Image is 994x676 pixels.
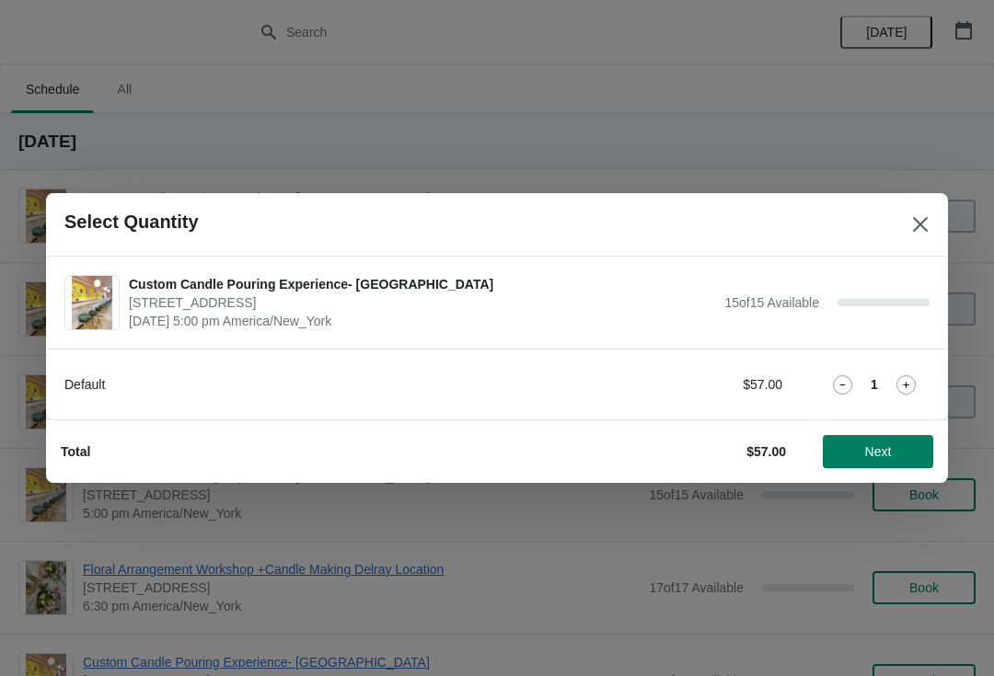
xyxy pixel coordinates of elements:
[129,293,715,312] span: [STREET_ADDRESS]
[129,275,715,293] span: Custom Candle Pouring Experience- [GEOGRAPHIC_DATA]
[61,444,90,459] strong: Total
[871,375,878,394] strong: 1
[129,312,715,330] span: [DATE] 5:00 pm America/New_York
[64,375,575,394] div: Default
[823,435,933,468] button: Next
[865,444,892,459] span: Next
[72,276,112,329] img: Custom Candle Pouring Experience- Delray Beach | 415 East Atlantic Avenue, Delray Beach, FL, USA ...
[746,444,786,459] strong: $57.00
[612,375,782,394] div: $57.00
[904,208,937,241] button: Close
[724,295,819,310] span: 15 of 15 Available
[64,212,199,233] h2: Select Quantity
